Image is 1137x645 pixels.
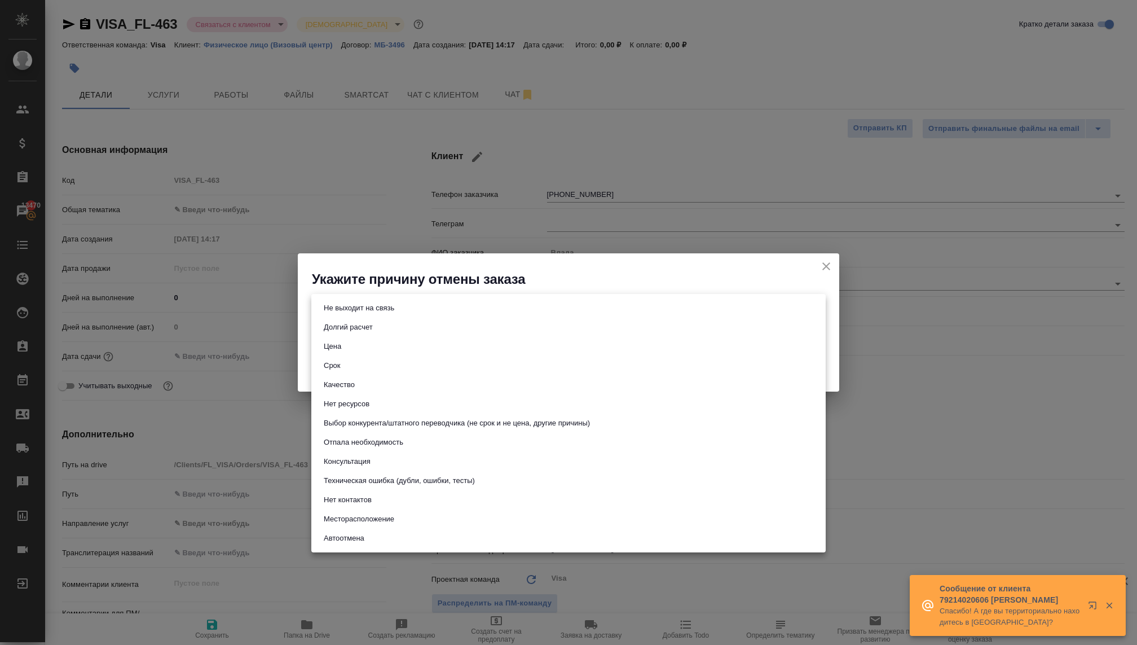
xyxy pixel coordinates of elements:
[940,605,1081,628] p: Спасибо! А где вы территориально находитесь в [GEOGRAPHIC_DATA]?
[320,379,358,391] button: Качество
[320,417,593,429] button: Выбор конкурента/штатного переводчика (не срок и не цена, другие причины)
[320,302,398,314] button: Не выходит на связь
[320,340,345,353] button: Цена
[320,532,368,545] button: Автоотмена
[940,583,1081,605] p: Сообщение от клиента 79214020606 [PERSON_NAME]
[320,436,407,449] button: Отпала необходимость
[320,398,373,410] button: Нет ресурсов
[320,359,344,372] button: Срок
[320,321,376,334] button: Долгий расчет
[320,455,374,468] button: Консультация
[1081,594,1108,621] button: Открыть в новой вкладке
[320,475,478,487] button: Техническая ошибка (дубли, ошибки, тесты)
[320,513,398,525] button: Месторасположение
[1098,600,1121,611] button: Закрыть
[320,494,375,506] button: Нет контактов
